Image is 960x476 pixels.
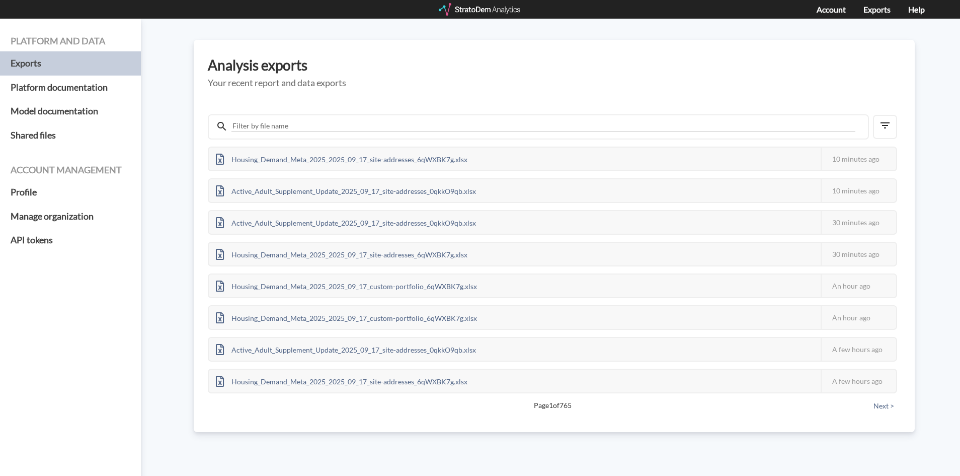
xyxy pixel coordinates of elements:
a: Housing_Demand_Meta_2025_2025_09_17_site-addresses_6qWXBK7g.xlsx [209,249,474,257]
a: Housing_Demand_Meta_2025_2025_09_17_site-addresses_6qWXBK7g.xlsx [209,376,474,384]
div: A few hours ago [821,338,896,361]
h3: Analysis exports [208,57,901,73]
div: Housing_Demand_Meta_2025_2025_09_17_site-addresses_6qWXBK7g.xlsx [209,148,474,170]
a: Housing_Demand_Meta_2025_2025_09_17_custom-portfolio_6qWXBK7g.xlsx [209,281,484,289]
div: Active_Adult_Supplement_Update_2025_09_17_site-addresses_0qkkO9qb.xlsx [209,211,483,234]
a: Manage organization [11,205,130,229]
a: Account [817,5,846,14]
a: Model documentation [11,99,130,123]
a: Housing_Demand_Meta_2025_2025_09_17_custom-portfolio_6qWXBK7g.xlsx [209,312,484,321]
div: Housing_Demand_Meta_2025_2025_09_17_site-addresses_6qWXBK7g.xlsx [209,243,474,265]
div: Active_Adult_Supplement_Update_2025_09_17_site-addresses_0qkkO9qb.xlsx [209,179,483,202]
h4: Platform and data [11,36,130,46]
div: A few hours ago [821,370,896,392]
div: Housing_Demand_Meta_2025_2025_09_17_site-addresses_6qWXBK7g.xlsx [209,370,474,392]
a: Active_Adult_Supplement_Update_2025_09_17_site-addresses_0qkkO9qb.xlsx [209,185,483,194]
a: Exports [11,51,130,76]
div: Housing_Demand_Meta_2025_2025_09_17_custom-portfolio_6qWXBK7g.xlsx [209,275,484,297]
h4: Account management [11,165,130,175]
h5: Your recent report and data exports [208,78,901,88]
a: Shared files [11,123,130,148]
div: Active_Adult_Supplement_Update_2025_09_17_site-addresses_0qkkO9qb.xlsx [209,338,483,361]
a: Housing_Demand_Meta_2025_2025_09_17_site-addresses_6qWXBK7g.xlsx [209,154,474,162]
div: 30 minutes ago [821,211,896,234]
a: Active_Adult_Supplement_Update_2025_09_17_site-addresses_0qkkO9qb.xlsx [209,344,483,353]
a: Profile [11,180,130,205]
button: Next > [870,400,897,412]
div: An hour ago [821,306,896,329]
input: Filter by file name [231,120,855,132]
div: An hour ago [821,275,896,297]
span: Page 1 of 765 [243,400,862,411]
div: 10 minutes ago [821,179,896,202]
a: Active_Adult_Supplement_Update_2025_09_17_site-addresses_0qkkO9qb.xlsx [209,217,483,226]
div: 10 minutes ago [821,148,896,170]
div: 30 minutes ago [821,243,896,265]
a: Platform documentation [11,76,130,100]
div: Housing_Demand_Meta_2025_2025_09_17_custom-portfolio_6qWXBK7g.xlsx [209,306,484,329]
a: Exports [863,5,891,14]
a: Help [908,5,925,14]
a: API tokens [11,228,130,252]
